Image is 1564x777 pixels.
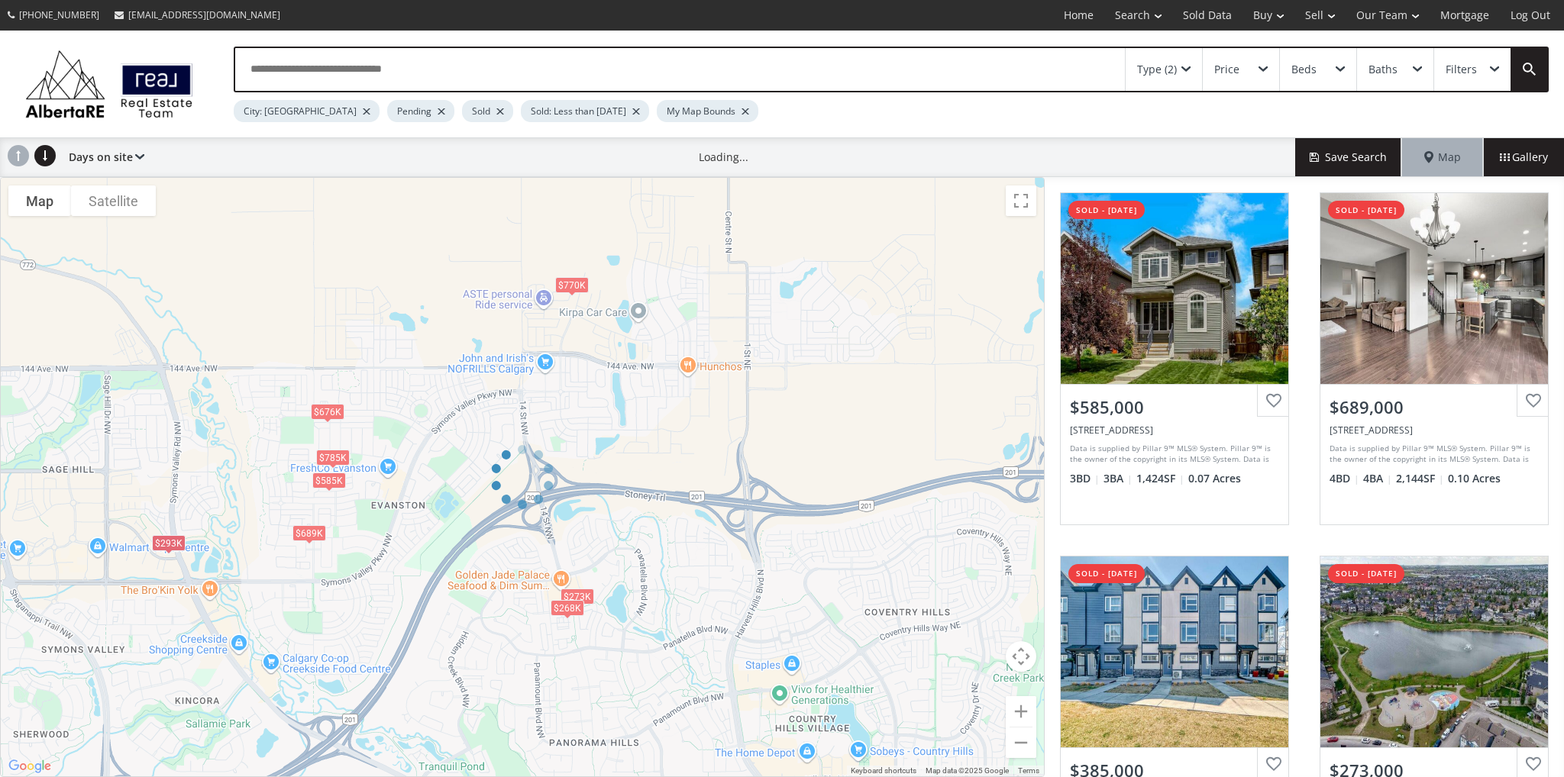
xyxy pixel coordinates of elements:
[128,8,280,21] span: [EMAIL_ADDRESS][DOMAIN_NAME]
[1070,443,1275,466] div: Data is supplied by Pillar 9™ MLS® System. Pillar 9™ is the owner of the copyright in its MLS® Sy...
[1136,471,1184,486] span: 1,424 SF
[1214,64,1239,75] div: Price
[1330,471,1359,486] span: 4 BD
[1363,471,1392,486] span: 4 BA
[1330,443,1535,466] div: Data is supplied by Pillar 9™ MLS® System. Pillar 9™ is the owner of the copyright in its MLS® Sy...
[1070,395,1279,419] div: $585,000
[18,46,201,122] img: Logo
[1424,150,1461,165] span: Map
[234,100,380,122] div: City: [GEOGRAPHIC_DATA]
[699,150,748,165] div: Loading...
[19,8,99,21] span: [PHONE_NUMBER]
[1396,471,1444,486] span: 2,144 SF
[1448,471,1501,486] span: 0.10 Acres
[1402,138,1483,176] div: Map
[1070,424,1279,437] div: 372 Evanspark Gardens NW, Calgary, AB T3P 0G5
[387,100,454,122] div: Pending
[1330,395,1539,419] div: $689,000
[1070,471,1100,486] span: 3 BD
[1104,471,1133,486] span: 3 BA
[1291,64,1317,75] div: Beds
[1295,138,1402,176] button: Save Search
[657,100,758,122] div: My Map Bounds
[1500,150,1548,165] span: Gallery
[462,100,513,122] div: Sold
[1304,177,1564,540] a: sold - [DATE]$689,000[STREET_ADDRESS]Data is supplied by Pillar 9™ MLS® System. Pillar 9™ is the ...
[1188,471,1241,486] span: 0.07 Acres
[1483,138,1564,176] div: Gallery
[61,138,144,176] div: Days on site
[1137,64,1177,75] div: Type (2)
[1045,177,1304,540] a: sold - [DATE]$585,000[STREET_ADDRESS]Data is supplied by Pillar 9™ MLS® System. Pillar 9™ is the ...
[1368,64,1398,75] div: Baths
[1330,424,1539,437] div: 25 Evansview Manor NW, Calgary, AB T3P 0J7
[1446,64,1477,75] div: Filters
[107,1,288,29] a: [EMAIL_ADDRESS][DOMAIN_NAME]
[521,100,649,122] div: Sold: Less than [DATE]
